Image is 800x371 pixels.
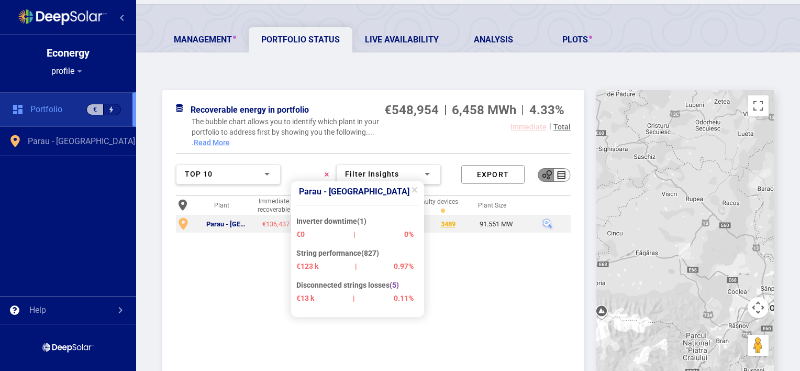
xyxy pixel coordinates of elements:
a: Portfolio Status [249,27,352,52]
div: (1) [357,216,366,226]
span: profile [51,66,74,77]
div: €548,954 [378,105,446,115]
span: | [355,261,357,271]
div: Total [553,121,571,148]
div: Immediaterecoverable€ [258,197,327,214]
span: 0% [404,229,414,239]
div: 4.33% [523,105,571,115]
span: €13 k [296,293,314,303]
div: Plant Size [478,201,541,210]
div: 6,458 MWh [446,105,523,115]
div: (5) [390,280,399,290]
div: Help [29,305,46,315]
div: String performance [296,248,414,261]
div: 91.551 MW [478,220,515,228]
div: (827) [361,248,379,258]
div: €136,437 [258,220,294,228]
span: €123 k [296,261,318,271]
mat-select: Filter Insights [336,165,441,184]
div: Immediate recoverable [258,197,290,214]
span: €0 [296,229,305,239]
div: Econergy [47,48,90,58]
span: Parau - [GEOGRAPHIC_DATA] [296,187,409,197]
mat-icon: arrow_drop_down [74,66,85,77]
div: Export [461,165,525,184]
a: Plots [535,27,619,52]
div: The bubble chart allows you to identify which plant in your portfolio to address first by showing... [192,116,392,148]
span: | [353,293,355,303]
button: Toggle fullscreen view [748,95,769,116]
a: Live Availability [352,27,451,52]
span: Read More [194,138,230,147]
button: Map camera controls [748,297,769,318]
span: 0.11% [394,293,414,303]
span: | [353,229,355,239]
div: No. of faulty devices [401,198,479,206]
button: Drag Pegman onto the map to open Street View [748,335,769,356]
div: 3489 [441,220,446,228]
mat-icon: chevron_right [114,304,127,317]
span: Parau - Romania [28,136,135,147]
div: Parau - [GEOGRAPHIC_DATA] [206,220,249,228]
div: Plant [214,201,258,210]
div: Recoverable energy in portfolio [191,104,309,116]
mat-icon: chevron_left [116,12,128,24]
div: Disconnected strings losses [296,280,414,293]
div: Plant [214,201,229,210]
div: Plant Size [478,201,506,210]
div: Immediate [510,121,547,148]
span: Portfolio [30,104,62,115]
div: | [549,121,551,148]
div: Inverter downtime [296,216,414,229]
span: Filter Insights [345,170,399,178]
a: Management [161,27,249,52]
div: € [86,104,104,115]
span: 0.97% [394,261,414,271]
a: Analysis [451,27,535,52]
span: Top 10 [185,170,213,178]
